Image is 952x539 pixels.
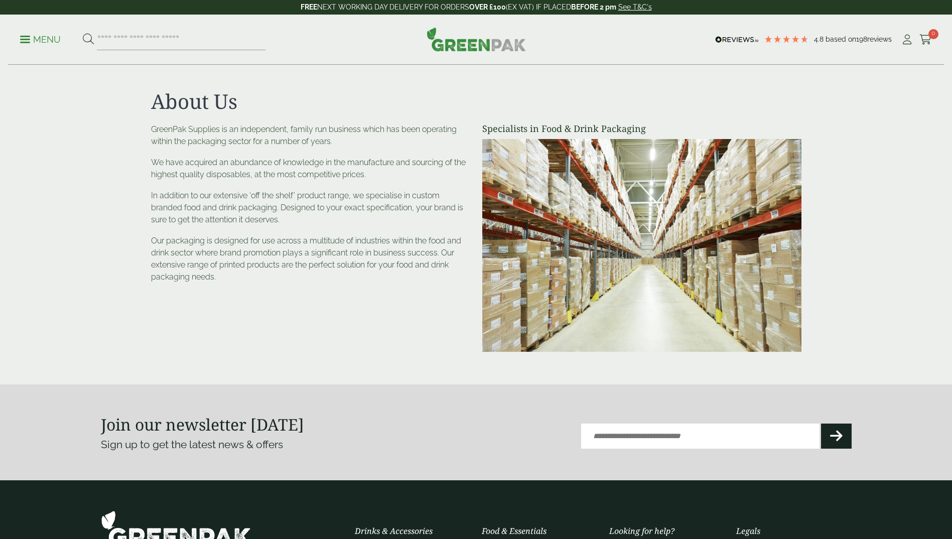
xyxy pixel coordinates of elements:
span: 198 [856,35,867,43]
span: Based on [826,35,856,43]
span: reviews [867,35,892,43]
p: Sign up to get the latest news & offers [101,437,439,453]
i: Cart [919,35,932,45]
strong: FREE [301,3,317,11]
img: GreenPak Supplies [427,27,526,51]
i: My Account [901,35,913,45]
p: GreenPak Supplies is an independent, family run business which has been operating within the pack... [151,123,470,148]
p: Our packaging is designed for use across a multitude of industries within the food and drink sect... [151,235,470,283]
img: REVIEWS.io [715,36,759,43]
strong: OVER £100 [469,3,506,11]
h4: Specialists in Food & Drink Packaging [482,123,801,134]
a: See T&C's [618,3,652,11]
a: 0 [919,32,932,47]
p: Menu [20,34,61,46]
p: In addition to our extensive ‘off the shelf’ product range, we specialise in custom branded food ... [151,190,470,226]
span: 4.8 [814,35,826,43]
h1: About Us [151,89,801,113]
div: 4.79 Stars [764,35,809,44]
a: Menu [20,34,61,44]
strong: BEFORE 2 pm [571,3,616,11]
strong: Join our newsletter [DATE] [101,414,304,435]
p: We have acquired an abundance of knowledge in the manufacture and sourcing of the highest quality... [151,157,470,181]
span: 0 [928,29,938,39]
